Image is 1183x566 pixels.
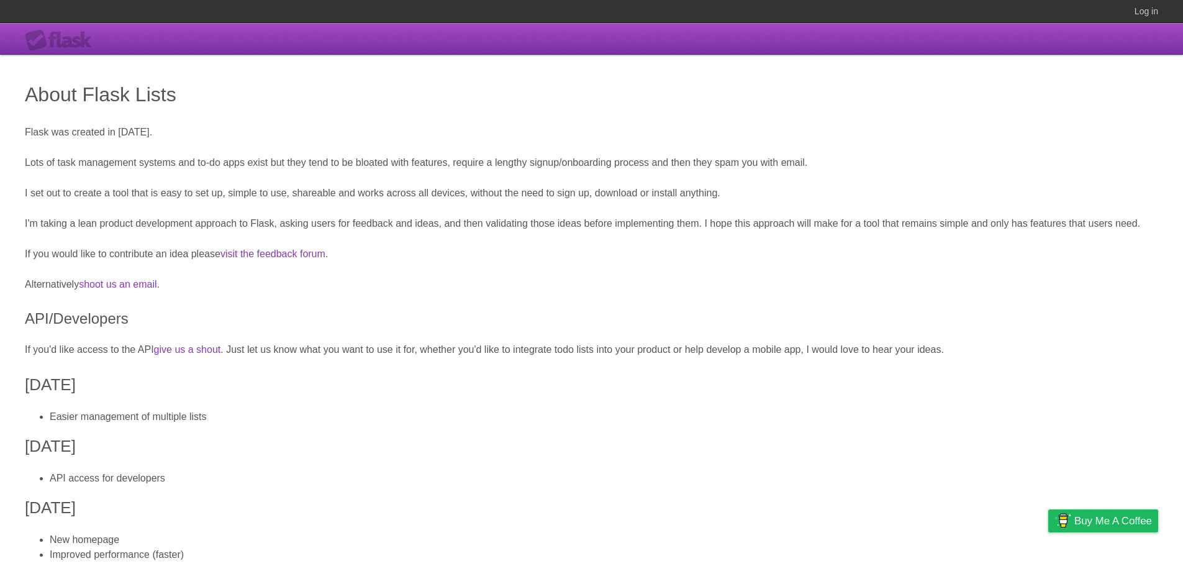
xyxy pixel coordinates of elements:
[25,434,1158,459] h3: [DATE]
[154,344,221,355] a: give us a shout
[25,342,1158,357] p: If you'd like access to the API . Just let us know what you want to use it for, whether you'd lik...
[25,216,1158,231] p: I'm taking a lean product development approach to Flask, asking users for feedback and ideas, and...
[25,496,1158,520] h3: [DATE]
[25,277,1158,292] p: Alternatively .
[25,373,1158,397] h3: [DATE]
[50,471,1158,486] li: API access for developers
[1048,509,1158,532] a: Buy me a coffee
[50,409,1158,424] li: Easier management of multiple lists
[25,125,1158,140] p: Flask was created in [DATE].
[50,532,1158,547] li: New homepage
[25,308,1158,330] h2: API/Developers
[220,249,325,259] a: visit the feedback forum
[25,29,99,52] div: Flask
[25,155,1158,170] p: Lots of task management systems and to-do apps exist but they tend to be bloated with features, r...
[1054,510,1071,531] img: Buy me a coffee
[1074,510,1152,532] span: Buy me a coffee
[25,186,1158,201] p: I set out to create a tool that is easy to set up, simple to use, shareable and works across all ...
[79,279,156,290] a: shoot us an email
[25,80,1158,109] h1: About Flask Lists
[25,247,1158,262] p: If you would like to contribute an idea please .
[50,547,1158,562] li: Improved performance (faster)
